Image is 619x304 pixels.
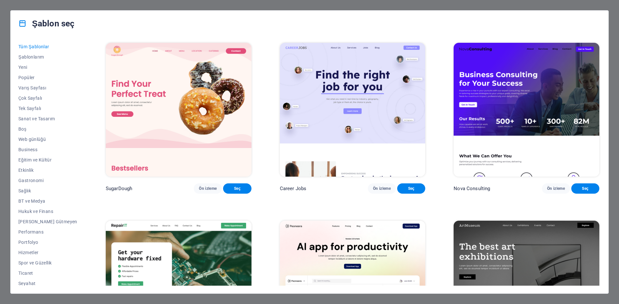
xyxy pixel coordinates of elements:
button: Seyahat [18,278,77,289]
span: Spor ve Güzellik [18,260,77,265]
button: Popüler [18,72,77,83]
span: Sanat ve Tasarım [18,116,77,121]
button: Sanat ve Tasarım [18,114,77,124]
span: Popüler [18,75,77,80]
button: Etkinlik [18,165,77,175]
button: Eğitim ve Kültür [18,155,77,165]
span: Ön izleme [373,186,391,191]
button: BT ve Medya [18,196,77,206]
span: Web günlüğü [18,137,77,142]
span: Ön izleme [199,186,217,191]
span: Portfolyo [18,240,77,245]
span: Tek Sayfalı [18,106,77,111]
button: Çok Sayfalı [18,93,77,103]
span: Eğitim ve Kültür [18,157,77,162]
button: Hizmetler [18,247,77,258]
span: Performans [18,229,77,235]
span: Çok Sayfalı [18,96,77,101]
span: Tüm Şablonlar [18,44,77,49]
button: [PERSON_NAME] Gütmeyen [18,216,77,227]
button: Ön izleme [542,183,570,194]
span: Yeni [18,65,77,70]
p: Career Jobs [280,185,307,192]
button: Seç [223,183,251,194]
span: Business [18,147,77,152]
span: Seyahat [18,281,77,286]
button: Performans [18,227,77,237]
span: Şablonlarım [18,54,77,60]
img: SugarDough [106,43,251,177]
button: Spor ve Güzellik [18,258,77,268]
button: Portfolyo [18,237,77,247]
span: Boş [18,126,77,132]
button: Ticaret [18,268,77,278]
button: Hukuk ve Finans [18,206,77,216]
button: Ön izleme [368,183,396,194]
button: Gastronomi [18,175,77,186]
span: Hizmetler [18,250,77,255]
button: Varış Sayfası [18,83,77,93]
span: BT ve Medya [18,198,77,204]
span: Etkinlik [18,168,77,173]
span: Varış Sayfası [18,85,77,90]
button: Şablonlarım [18,52,77,62]
p: SugarDough [106,185,132,192]
button: Yeni [18,62,77,72]
button: Sağlık [18,186,77,196]
span: Seç [576,186,594,191]
button: Boş [18,124,77,134]
span: Seç [402,186,420,191]
button: Seç [571,183,599,194]
h4: Şablon seç [18,18,74,29]
button: Tüm Şablonlar [18,41,77,52]
button: Web günlüğü [18,134,77,144]
img: Career Jobs [280,43,426,177]
button: Seç [397,183,425,194]
img: Nova Consulting [454,43,599,177]
button: Tek Sayfalı [18,103,77,114]
span: Hukuk ve Finans [18,209,77,214]
span: [PERSON_NAME] Gütmeyen [18,219,77,224]
span: Ön izleme [547,186,565,191]
span: Seç [228,186,246,191]
span: Gastronomi [18,178,77,183]
span: Ticaret [18,271,77,276]
p: Nova Consulting [454,185,490,192]
button: Business [18,144,77,155]
button: Ön izleme [194,183,222,194]
span: Sağlık [18,188,77,193]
